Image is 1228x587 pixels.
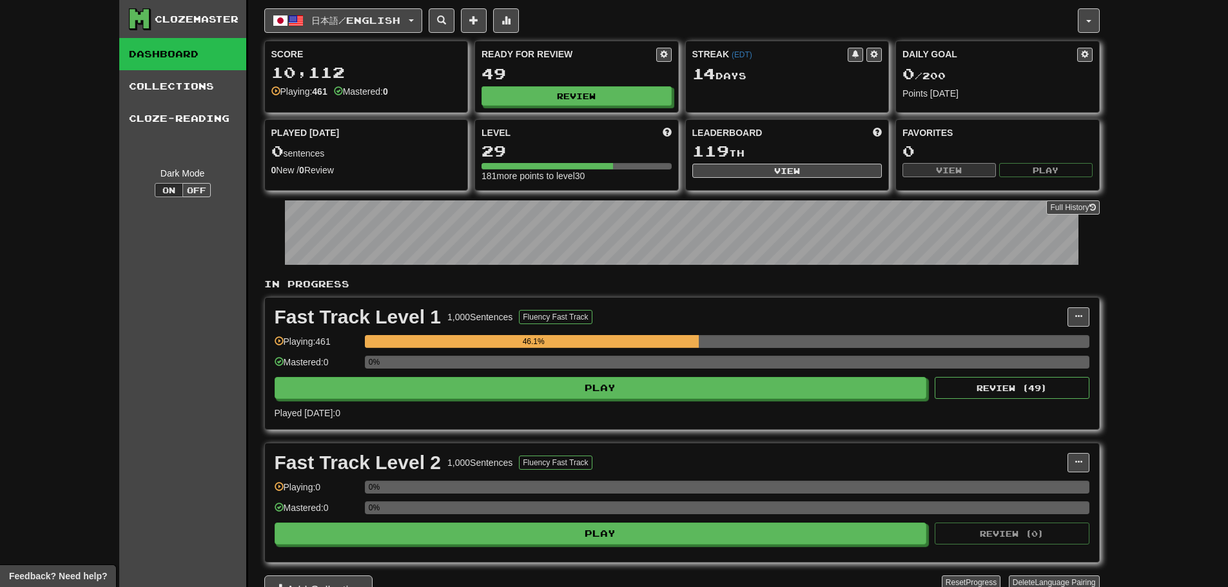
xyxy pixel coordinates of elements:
span: 0 [902,64,915,82]
div: Mastered: [334,85,388,98]
a: Dashboard [119,38,246,70]
a: Collections [119,70,246,102]
div: 49 [482,66,672,82]
button: Review (0) [935,523,1089,544]
div: 46.1% [369,335,699,348]
span: 119 [692,142,729,160]
strong: 0 [271,165,277,175]
span: This week in points, UTC [873,126,882,139]
div: Fast Track Level 2 [275,453,442,472]
div: Playing: [271,85,327,98]
button: Off [182,183,211,197]
div: Streak [692,48,848,61]
span: Played [DATE]: 0 [275,408,340,418]
div: Playing: 0 [275,481,358,502]
div: Favorites [902,126,1093,139]
div: 181 more points to level 30 [482,169,672,182]
div: Dark Mode [129,167,237,180]
button: Review (49) [935,377,1089,399]
div: 10,112 [271,64,462,81]
div: Score [271,48,462,61]
div: Ready for Review [482,48,656,61]
div: New / Review [271,164,462,177]
button: View [902,163,996,177]
button: On [155,183,183,197]
div: Playing: 461 [275,335,358,356]
span: Progress [966,578,997,587]
strong: 461 [312,86,327,97]
button: Play [275,377,927,399]
span: 0 [271,142,284,160]
strong: 0 [299,165,304,175]
a: (EDT) [732,50,752,59]
div: Daily Goal [902,48,1077,62]
button: 日本語/English [264,8,422,33]
span: 日本語 / English [311,15,400,26]
span: Language Pairing [1035,578,1095,587]
span: Played [DATE] [271,126,340,139]
button: Play [999,163,1093,177]
div: Clozemaster [155,13,239,26]
a: Cloze-Reading [119,102,246,135]
span: Score more points to level up [663,126,672,139]
span: 14 [692,64,716,82]
button: Add sentence to collection [461,8,487,33]
button: Search sentences [429,8,454,33]
span: Level [482,126,511,139]
div: Day s [692,66,882,82]
div: 1,000 Sentences [447,311,512,323]
button: More stats [493,8,519,33]
div: th [692,143,882,160]
strong: 0 [383,86,388,97]
div: Mastered: 0 [275,356,358,377]
div: sentences [271,143,462,160]
div: 1,000 Sentences [447,456,512,469]
button: Play [275,523,927,544]
button: Fluency Fast Track [519,310,592,324]
div: Fast Track Level 1 [275,307,442,327]
a: Full History [1046,200,1099,215]
div: 29 [482,143,672,159]
span: Open feedback widget [9,570,107,582]
div: Mastered: 0 [275,501,358,523]
div: Points [DATE] [902,87,1093,100]
button: View [692,164,882,178]
span: Leaderboard [692,126,763,139]
button: Review [482,86,672,106]
span: / 200 [902,70,946,81]
p: In Progress [264,278,1100,291]
button: Fluency Fast Track [519,456,592,470]
div: 0 [902,143,1093,159]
